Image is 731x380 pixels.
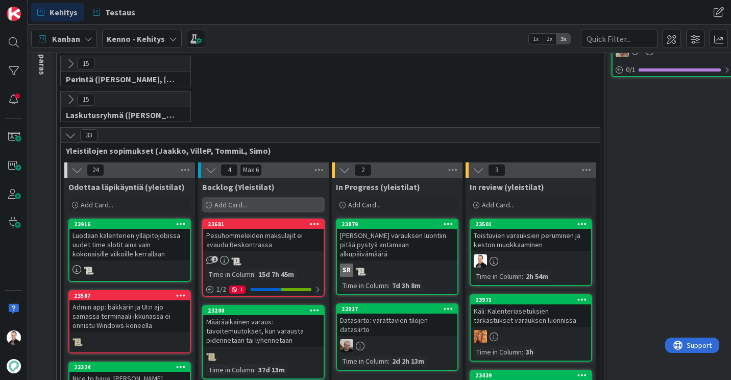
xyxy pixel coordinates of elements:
span: Add Card... [81,200,113,209]
div: Käli: Kalenteriasetuksien tarkastukset varauksen luonnissa [471,304,591,327]
div: 22917Datasiirto: varattavien tilojen datasiirto [337,304,457,336]
div: 23439 [475,372,591,379]
span: Backlog (Yleistilat) [202,182,275,192]
div: Pesuhommeleiden maksulajit ei avaudu Reskontrassa [203,229,324,251]
img: JH [340,339,353,352]
span: 1x [529,34,543,44]
span: Testaus [105,6,135,18]
div: Time in Column [206,269,254,280]
span: Add Card... [482,200,515,209]
span: In Progress (yleistilat) [336,182,420,192]
div: 37d 13m [256,364,287,375]
div: 3h [523,346,536,358]
span: Kehitys [50,6,78,18]
span: 3 [488,164,505,176]
span: 2 [211,256,218,263]
div: Admin app: bäkkärin ja UI:n ajo samassa terminaali-ikkunassa ei onnistu Windows-koneella [69,300,190,332]
span: 24 [87,164,104,176]
div: 22917 [337,304,457,314]
img: VP [474,254,487,268]
span: : [388,280,389,291]
div: 23916 [69,220,190,229]
b: Kenno - Kehitys [107,34,165,44]
div: SR [337,264,457,277]
div: 15d 7h 45m [256,269,297,280]
div: 23681 [208,221,324,228]
div: 23681Pesuhommeleiden maksulajit ei avaudu Reskontrassa [203,220,324,251]
span: Add Card... [348,200,381,209]
div: Max 6 [243,168,259,173]
div: 2d 2h 13m [389,355,427,367]
div: 23879[PERSON_NAME] varauksen luontiin pitää pystyä antamaan alkupäivämäärä [337,220,457,260]
span: 1 / 2 [216,284,226,295]
div: TL [471,330,591,343]
div: 23200Määräaikainen varaus: tavoitemuutokset, kun varausta pidennetään tai lyhennetään [203,306,324,347]
div: Time in Column [474,346,522,358]
div: 23200 [203,306,324,315]
div: Time in Column [474,271,522,282]
span: Add Card... [214,200,247,209]
div: 23324 [69,363,190,372]
div: 23200 [208,307,324,314]
div: 23501 [475,221,591,228]
input: Quick Filter... [581,30,657,48]
div: [PERSON_NAME] varauksen luontiin pitää pystyä antamaan alkupäivämäärä [337,229,457,260]
img: Visit kanbanzone.com [7,7,21,21]
div: SR [340,264,353,277]
div: 23916Luodaan kalenterien ylläpitojobissa uudet time slotit aina vain kokonaisille viikoille kerra... [69,220,190,260]
span: 0 / 1 [626,64,636,75]
div: 23971Käli: Kalenteriasetuksien tarkastukset varauksen luonnissa [471,295,591,327]
span: : [522,346,523,358]
span: 4 [221,164,238,176]
div: 23971 [471,295,591,304]
span: Odottaa läpikäyntiä (yleistilat) [68,182,185,192]
div: VP [471,254,591,268]
div: 23324 [74,364,190,371]
span: In review (yleistilat) [470,182,544,192]
div: Luodaan kalenterien ylläpitojobissa uudet time slotit aina vain kokonaisille viikoille kerrallaan [69,229,190,260]
span: 33 [80,129,98,141]
div: JH [337,339,457,352]
span: Perintä (Jaakko, PetriH, MikkoV, Pasi) [66,74,178,84]
a: Testaus [87,3,141,21]
span: 2 [354,164,372,176]
div: 23916 [74,221,190,228]
span: 3x [556,34,570,44]
div: 23439 [471,371,591,380]
div: 23587Admin app: bäkkärin ja UI:n ajo samassa terminaali-ikkunassa ei onnistu Windows-koneella [69,291,190,332]
div: Määräaikainen varaus: tavoitemuutokset, kun varausta pidennetään tai lyhennetään [203,315,324,347]
div: 22917 [342,305,457,313]
div: 23879 [342,221,457,228]
div: 23501Toistuvien varauksien peruminen ja keston muokkaaminen [471,220,591,251]
span: : [388,355,389,367]
img: VP [7,330,21,345]
span: : [522,271,523,282]
div: 23587 [74,292,190,299]
span: : [254,269,256,280]
span: Support [21,2,46,14]
a: Kehitys [31,3,84,21]
div: 23879 [337,220,457,229]
div: 2h 54m [523,271,551,282]
div: 23971 [475,296,591,303]
div: Time in Column [206,364,254,375]
div: Time in Column [340,355,388,367]
span: : [254,364,256,375]
div: Toistuvien varauksien peruminen ja keston muokkaaminen [471,229,591,251]
div: 23587 [69,291,190,300]
div: Datasiirto: varattavien tilojen datasiirto [337,314,457,336]
span: 2x [543,34,556,44]
div: 23681 [203,220,324,229]
span: Kanban [52,33,80,45]
div: Time in Column [340,280,388,291]
span: Laskutusryhmä (Antti, Keijo) [66,110,178,120]
div: 7d 3h 8m [389,280,423,291]
div: 23501 [471,220,591,229]
img: avatar [7,359,21,373]
span: 15 [77,93,94,106]
span: Yleistilojen sopimukset (Jaakko, VilleP, TommiL, Simo) [66,146,587,156]
div: 1/21 [203,283,324,296]
div: 1 [229,286,246,294]
img: TL [474,330,487,343]
span: 15 [77,58,94,70]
